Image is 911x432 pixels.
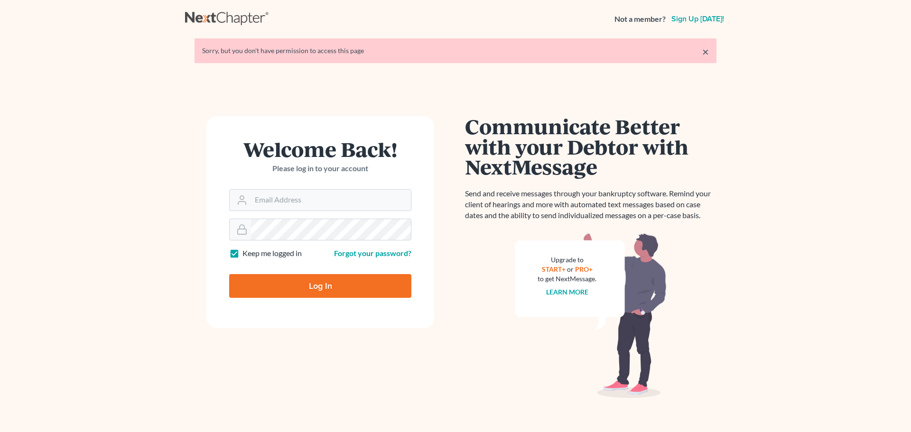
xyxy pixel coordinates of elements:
label: Keep me logged in [242,248,302,259]
input: Log In [229,274,411,298]
div: Sorry, but you don't have permission to access this page [202,46,709,55]
div: to get NextMessage. [538,274,596,284]
h1: Welcome Back! [229,139,411,159]
a: Forgot your password? [334,248,411,257]
p: Please log in to your account [229,163,411,174]
a: PRO+ [575,265,593,273]
a: × [702,46,709,57]
a: START+ [542,265,566,273]
p: Send and receive messages through your bankruptcy software. Remind your client of hearings and mo... [465,188,716,221]
strong: Not a member? [614,14,666,25]
img: nextmessage_bg-59042aed3d76b12b5cd301f8e5b87938c9018125f34e5fa2b7a6b67550977c72.svg [515,232,667,398]
a: Learn more [546,288,588,296]
h1: Communicate Better with your Debtor with NextMessage [465,116,716,177]
div: Upgrade to [538,255,596,265]
a: Sign up [DATE]! [669,15,726,23]
span: or [567,265,574,273]
input: Email Address [251,190,411,211]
